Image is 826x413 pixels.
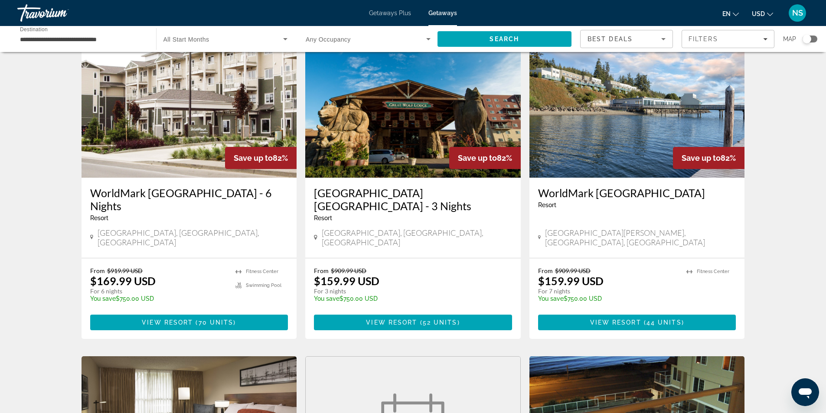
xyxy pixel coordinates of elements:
span: ( ) [641,319,684,326]
button: Change language [722,7,739,20]
span: $909.99 USD [331,267,366,274]
p: $750.00 USD [538,295,678,302]
img: WorldMark Long Beach - 6 Nights [82,39,297,178]
a: Getaways Plus [369,10,411,16]
span: Filters [689,36,718,42]
span: Save up to [234,153,273,163]
span: Resort [90,215,108,221]
img: Great Wolf Lodge Grand Mound - 3 Nights [305,39,521,178]
p: $750.00 USD [314,295,503,302]
span: 70 units [199,319,234,326]
span: You save [90,295,116,302]
span: ( ) [417,319,460,326]
p: $159.99 USD [538,274,604,287]
mat-select: Sort by [588,34,666,44]
a: Travorium [17,2,104,24]
button: View Resort(44 units) [538,315,736,330]
span: [GEOGRAPHIC_DATA], [GEOGRAPHIC_DATA], [GEOGRAPHIC_DATA] [98,228,288,247]
span: [GEOGRAPHIC_DATA][PERSON_NAME], [GEOGRAPHIC_DATA], [GEOGRAPHIC_DATA] [545,228,736,247]
span: Search [490,36,519,42]
button: User Menu [786,4,809,22]
a: Getaways [428,10,457,16]
span: View Resort [590,319,641,326]
span: View Resort [142,319,193,326]
a: WorldMark [GEOGRAPHIC_DATA] [538,186,736,199]
span: Fitness Center [697,269,729,274]
span: 52 units [423,319,457,326]
button: Change currency [752,7,773,20]
span: USD [752,10,765,17]
span: $909.99 USD [555,267,591,274]
span: Save up to [682,153,721,163]
span: ( ) [193,319,236,326]
span: Swimming Pool [246,283,281,288]
button: Filters [682,30,774,48]
span: Best Deals [588,36,633,42]
p: $159.99 USD [314,274,379,287]
p: $750.00 USD [90,295,227,302]
span: Fitness Center [246,269,278,274]
span: Save up to [458,153,497,163]
span: From [538,267,553,274]
span: Resort [538,202,556,208]
span: Destination [20,26,48,32]
span: [GEOGRAPHIC_DATA], [GEOGRAPHIC_DATA], [GEOGRAPHIC_DATA] [322,228,512,247]
iframe: Button to launch messaging window [791,378,819,406]
button: Search [437,31,572,47]
a: WorldMark [GEOGRAPHIC_DATA] - 6 Nights [90,186,288,212]
img: WorldMark Discovery Bay [529,39,745,178]
div: 82% [449,147,521,169]
a: [GEOGRAPHIC_DATA] [GEOGRAPHIC_DATA] - 3 Nights [314,186,512,212]
span: View Resort [366,319,417,326]
button: View Resort(70 units) [90,315,288,330]
p: $169.99 USD [90,274,156,287]
span: en [722,10,731,17]
span: $919.99 USD [107,267,143,274]
span: Map [783,33,796,45]
div: 82% [225,147,297,169]
p: For 6 nights [90,287,227,295]
span: NS [792,9,803,17]
span: From [314,267,329,274]
p: For 7 nights [538,287,678,295]
span: From [90,267,105,274]
span: You save [538,295,564,302]
span: 44 units [646,319,682,326]
span: Any Occupancy [306,36,351,43]
span: Resort [314,215,332,221]
div: 82% [673,147,744,169]
p: For 3 nights [314,287,503,295]
input: Select destination [20,34,145,45]
button: View Resort(52 units) [314,315,512,330]
span: All Start Months [163,36,209,43]
span: You save [314,295,340,302]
